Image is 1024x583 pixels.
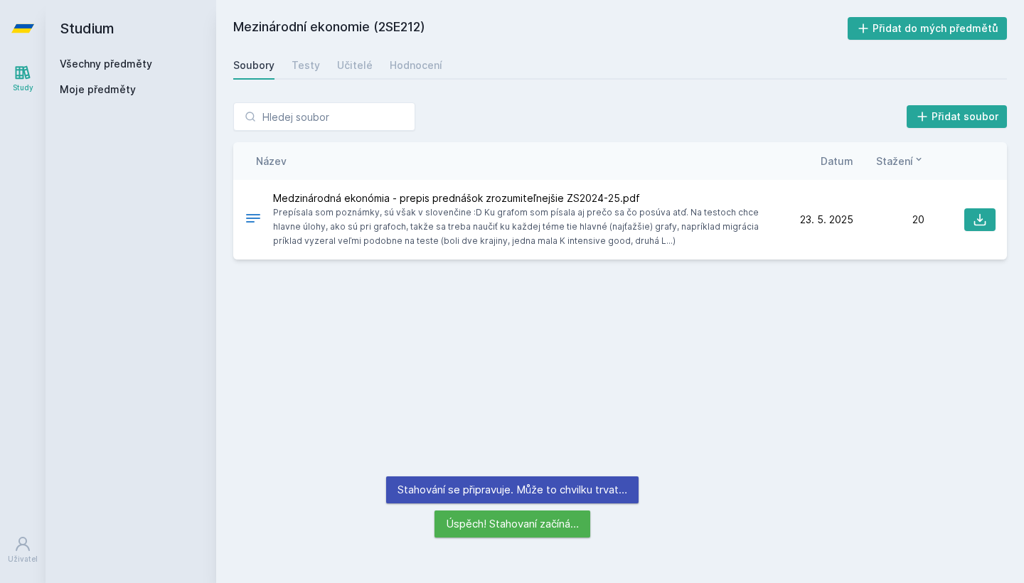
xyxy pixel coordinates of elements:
span: 23. 5. 2025 [800,213,853,227]
div: Uživatel [8,554,38,565]
button: Přidat soubor [907,105,1008,128]
a: Hodnocení [390,51,442,80]
span: Prepísala som poznámky, sú však v slovenčine :D Ku grafom som písala aj prečo sa čo posúva atď. N... [273,205,777,248]
div: Soubory [233,58,274,73]
a: Uživatel [3,528,43,572]
div: Study [13,82,33,93]
div: Hodnocení [390,58,442,73]
a: Testy [292,51,320,80]
div: 20 [853,213,924,227]
span: Moje předměty [60,82,136,97]
div: Stahování se připravuje. Může to chvilku trvat… [386,476,639,503]
div: PDF [245,210,262,230]
a: Soubory [233,51,274,80]
a: Study [3,57,43,100]
span: Stažení [876,154,913,169]
span: Medzinárodná ekonómia - prepis prednášok zrozumiteľnejšie ZS2024-25.pdf [273,191,777,205]
input: Hledej soubor [233,102,415,131]
h2: Mezinárodní ekonomie (2SE212) [233,17,848,40]
a: Všechny předměty [60,58,152,70]
div: Testy [292,58,320,73]
a: Učitelé [337,51,373,80]
button: Název [256,154,287,169]
div: Učitelé [337,58,373,73]
button: Datum [821,154,853,169]
div: Úspěch! Stahovaní začíná… [434,510,590,537]
button: Přidat do mých předmětů [848,17,1008,40]
button: Stažení [876,154,924,169]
